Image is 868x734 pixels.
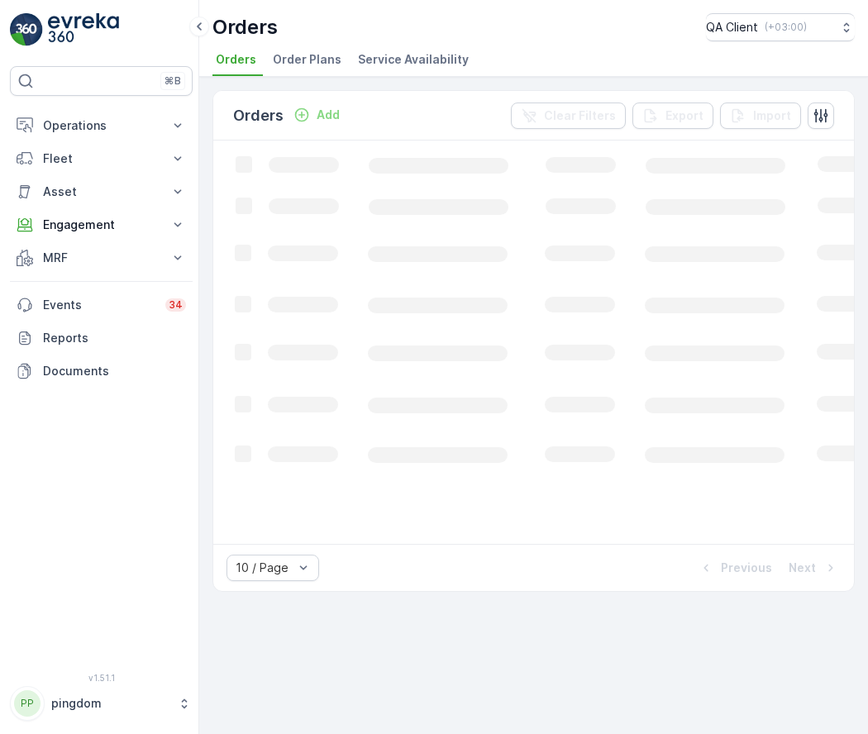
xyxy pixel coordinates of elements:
[696,558,774,578] button: Previous
[10,673,193,683] span: v 1.51.1
[43,217,160,233] p: Engagement
[706,13,855,41] button: QA Client(+03:00)
[48,13,119,46] img: logo_light-DOdMpM7g.png
[273,51,341,68] span: Order Plans
[212,14,278,41] p: Orders
[233,104,284,127] p: Orders
[43,250,160,266] p: MRF
[511,102,626,129] button: Clear Filters
[10,13,43,46] img: logo
[720,102,801,129] button: Import
[43,183,160,200] p: Asset
[789,560,816,576] p: Next
[10,109,193,142] button: Operations
[10,686,193,721] button: PPpingdom
[10,142,193,175] button: Fleet
[43,117,160,134] p: Operations
[632,102,713,129] button: Export
[753,107,791,124] p: Import
[14,690,41,717] div: PP
[10,241,193,274] button: MRF
[10,208,193,241] button: Engagement
[706,19,758,36] p: QA Client
[216,51,256,68] span: Orders
[317,107,340,123] p: Add
[43,363,186,379] p: Documents
[10,175,193,208] button: Asset
[721,560,772,576] p: Previous
[165,74,181,88] p: ⌘B
[43,150,160,167] p: Fleet
[665,107,703,124] p: Export
[43,330,186,346] p: Reports
[169,298,183,312] p: 34
[544,107,616,124] p: Clear Filters
[51,695,169,712] p: pingdom
[287,105,346,125] button: Add
[765,21,807,34] p: ( +03:00 )
[43,297,155,313] p: Events
[358,51,469,68] span: Service Availability
[10,322,193,355] a: Reports
[10,288,193,322] a: Events34
[10,355,193,388] a: Documents
[787,558,841,578] button: Next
